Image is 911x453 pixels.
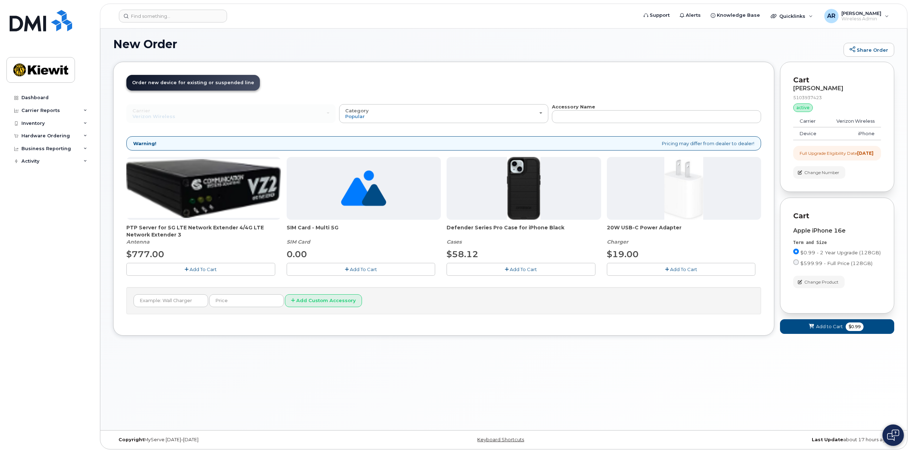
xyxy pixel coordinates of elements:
[507,157,540,220] img: defenderiphone14.png
[447,263,595,275] button: Add To Cart
[793,240,881,246] div: Term and Size
[447,239,462,245] em: Cases
[190,266,217,272] span: Add To Cart
[341,157,386,220] img: no_image_found-2caef05468ed5679b831cfe6fc140e25e0c280774317ffc20a367ab7fd17291e.png
[800,260,872,266] span: $599.99 - Full Price (128GB)
[846,322,864,331] span: $0.99
[126,249,164,259] span: $777.00
[113,437,373,443] div: MyServe [DATE]–[DATE]
[670,266,697,272] span: Add To Cart
[287,224,441,238] span: SIM Card - Multi 5G
[804,169,839,176] span: Change Number
[793,103,813,112] div: active
[345,113,365,119] span: Popular
[126,224,281,238] span: PTP Server for 5G LTE Network Extender 4/4G LTE Network Extender 3
[844,43,894,57] a: Share Order
[126,224,281,245] div: PTP Server for 5G LTE Network Extender 4/4G LTE Network Extender 3
[552,104,595,110] strong: Accessory Name
[793,249,799,254] input: $0.99 - 2 Year Upgrade (128GB)
[477,437,524,442] a: Keyboard Shortcuts
[285,294,362,307] button: Add Custom Accessory
[133,140,156,147] strong: Warning!
[126,263,275,275] button: Add To Cart
[126,159,281,218] img: Casa_Sysem.png
[287,263,436,275] button: Add To Cart
[887,429,899,441] img: Open chat
[664,157,703,220] img: apple20w.jpg
[793,127,825,140] td: Device
[126,136,761,151] div: Pricing may differ from dealer to dealer!
[119,437,144,442] strong: Copyright
[825,127,881,140] td: iPhone
[607,224,761,238] span: 20W USB-C Power Adapter
[812,437,843,442] strong: Last Update
[132,80,254,85] span: Order new device for existing or suspended line
[607,263,756,275] button: Add To Cart
[510,266,537,272] span: Add To Cart
[126,239,150,245] em: Antenna
[447,249,478,259] span: $58.12
[793,115,825,128] td: Carrier
[607,249,639,259] span: $19.00
[825,115,881,128] td: Verizon Wireless
[793,228,881,234] div: Apple iPhone 16e
[350,266,377,272] span: Add To Cart
[209,294,284,307] input: Price
[447,224,601,245] div: Defender Series Pro Case for iPhone Black
[857,151,874,156] strong: [DATE]
[287,224,441,245] div: SIM Card - Multi 5G
[800,250,881,255] span: $0.99 - 2 Year Upgrade (128GB)
[800,150,874,156] div: Full Upgrade Eligibility Date
[287,239,310,245] em: SIM Card
[607,239,628,245] em: Charger
[793,259,799,265] input: $599.99 - Full Price (128GB)
[345,108,369,113] span: Category
[634,437,894,443] div: about 17 hours ago
[339,104,548,123] button: Category Popular
[287,249,307,259] span: 0.00
[793,276,845,288] button: Change Product
[793,211,881,221] p: Cart
[816,323,843,330] span: Add to Cart
[607,224,761,245] div: 20W USB-C Power Adapter
[780,319,894,334] button: Add to Cart $0.99
[793,75,881,85] p: Cart
[134,294,208,307] input: Example: Wall Charger
[804,279,839,285] span: Change Product
[113,38,840,50] h1: New Order
[793,85,881,92] div: [PERSON_NAME]
[447,224,601,238] span: Defender Series Pro Case for iPhone Black
[793,95,881,101] div: 5103937423
[793,166,845,179] button: Change Number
